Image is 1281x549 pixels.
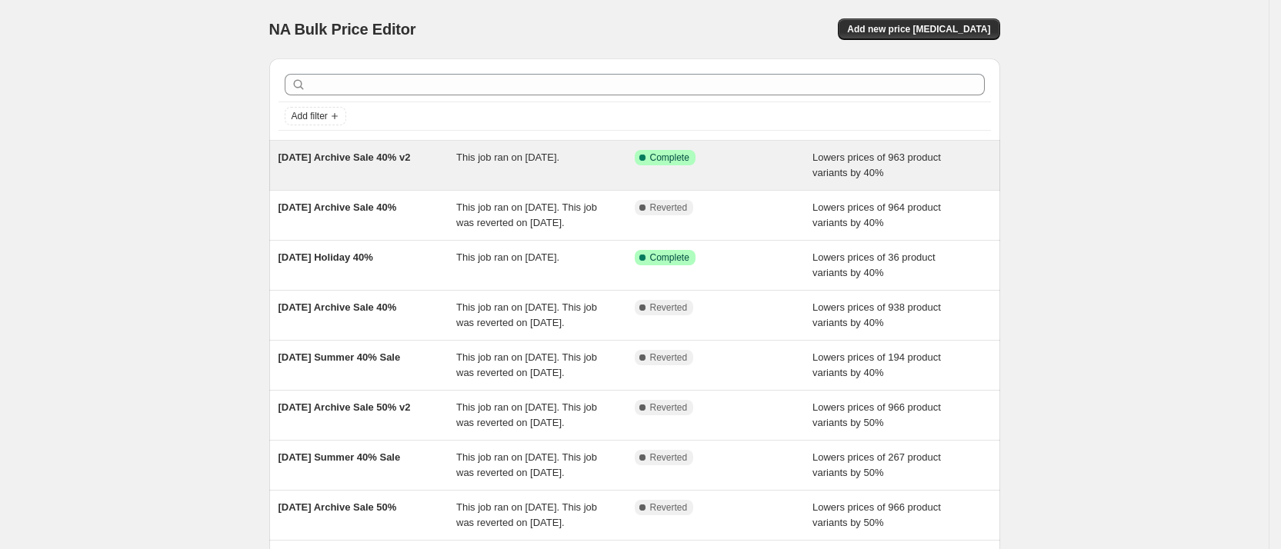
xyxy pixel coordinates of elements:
[279,451,401,463] span: [DATE] Summer 40% Sale
[650,301,688,314] span: Reverted
[812,251,936,278] span: Lowers prices of 36 product variants by 40%
[456,501,597,528] span: This job ran on [DATE]. This job was reverted on [DATE].
[285,107,346,125] button: Add filter
[650,401,688,414] span: Reverted
[279,501,397,513] span: [DATE] Archive Sale 50%
[650,351,688,364] span: Reverted
[279,351,401,363] span: [DATE] Summer 40% Sale
[650,201,688,214] span: Reverted
[279,301,397,313] span: [DATE] Archive Sale 40%
[838,18,999,40] button: Add new price [MEDICAL_DATA]
[812,201,941,228] span: Lowers prices of 964 product variants by 40%
[279,251,373,263] span: [DATE] Holiday 40%
[279,151,411,163] span: [DATE] Archive Sale 40% v2
[812,351,941,378] span: Lowers prices of 194 product variants by 40%
[456,201,597,228] span: This job ran on [DATE]. This job was reverted on [DATE].
[812,151,941,178] span: Lowers prices of 963 product variants by 40%
[812,301,941,328] span: Lowers prices of 938 product variants by 40%
[279,201,397,213] span: [DATE] Archive Sale 40%
[812,451,941,478] span: Lowers prices of 267 product variants by 50%
[456,351,597,378] span: This job ran on [DATE]. This job was reverted on [DATE].
[650,251,689,264] span: Complete
[456,301,597,328] span: This job ran on [DATE]. This job was reverted on [DATE].
[847,23,990,35] span: Add new price [MEDICAL_DATA]
[279,401,411,413] span: [DATE] Archive Sale 50% v2
[269,21,416,38] span: NA Bulk Price Editor
[292,110,328,122] span: Add filter
[650,151,689,164] span: Complete
[456,451,597,478] span: This job ran on [DATE]. This job was reverted on [DATE].
[456,151,559,163] span: This job ran on [DATE].
[812,501,941,528] span: Lowers prices of 966 product variants by 50%
[456,251,559,263] span: This job ran on [DATE].
[650,501,688,514] span: Reverted
[650,451,688,464] span: Reverted
[812,401,941,428] span: Lowers prices of 966 product variants by 50%
[456,401,597,428] span: This job ran on [DATE]. This job was reverted on [DATE].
